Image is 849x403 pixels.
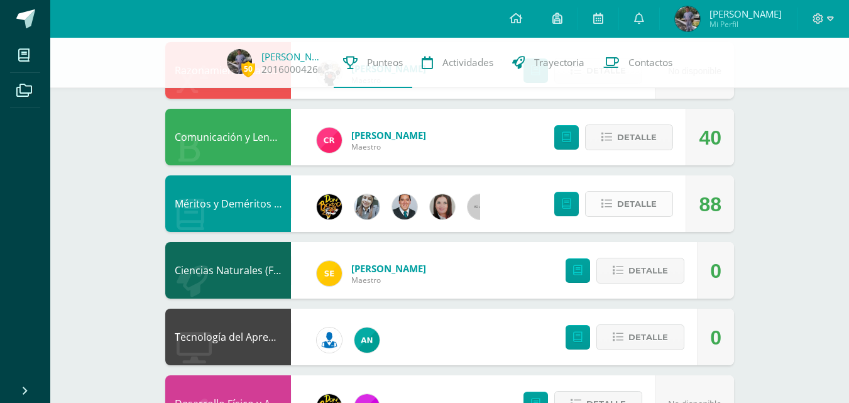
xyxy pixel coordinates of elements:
[594,38,682,88] a: Contactos
[534,56,584,69] span: Trayectoria
[165,242,291,299] div: Ciencias Naturales (Física Fundamental)
[165,175,291,232] div: Méritos y Deméritos 3ro. Básico "B"
[468,194,493,219] img: 60x60
[710,243,721,299] div: 0
[241,61,255,77] span: 50
[628,259,668,282] span: Detalle
[354,194,380,219] img: cba4c69ace659ae4cf02a5761d9a2473.png
[710,309,721,366] div: 0
[596,324,684,350] button: Detalle
[709,19,782,30] span: Mi Perfil
[709,8,782,20] span: [PERSON_NAME]
[392,194,417,219] img: 2306758994b507d40baaa54be1d4aa7e.png
[699,176,721,233] div: 88
[628,326,668,349] span: Detalle
[317,194,342,219] img: eda3c0d1caa5ac1a520cf0290d7c6ae4.png
[165,309,291,365] div: Tecnología del Aprendizaje y la Comunicación (TIC)
[317,128,342,153] img: ab28fb4d7ed199cf7a34bbef56a79c5b.png
[442,56,493,69] span: Actividades
[430,194,455,219] img: 8af0450cf43d44e38c4a1497329761f3.png
[699,109,721,166] div: 40
[354,328,380,353] img: 05ee8f3aa2e004bc19e84eb2325bd6d4.png
[261,50,324,63] a: [PERSON_NAME]
[317,261,342,286] img: 03c2987289e60ca238394da5f82a525a.png
[261,63,318,76] a: 2016000426
[317,328,342,353] img: 6ed6846fa57649245178fca9fc9a58dd.png
[351,141,426,152] span: Maestro
[334,38,412,88] a: Punteos
[675,6,700,31] img: 07ac15f526a8d40e02b55d4bede13cd9.png
[351,129,426,141] span: [PERSON_NAME]
[617,126,657,149] span: Detalle
[351,262,426,275] span: [PERSON_NAME]
[227,49,252,74] img: 07ac15f526a8d40e02b55d4bede13cd9.png
[628,56,672,69] span: Contactos
[617,192,657,216] span: Detalle
[596,258,684,284] button: Detalle
[412,38,503,88] a: Actividades
[503,38,594,88] a: Trayectoria
[367,56,403,69] span: Punteos
[165,109,291,165] div: Comunicación y Lenguaje, Idioma Español
[585,191,673,217] button: Detalle
[585,124,673,150] button: Detalle
[351,275,426,285] span: Maestro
